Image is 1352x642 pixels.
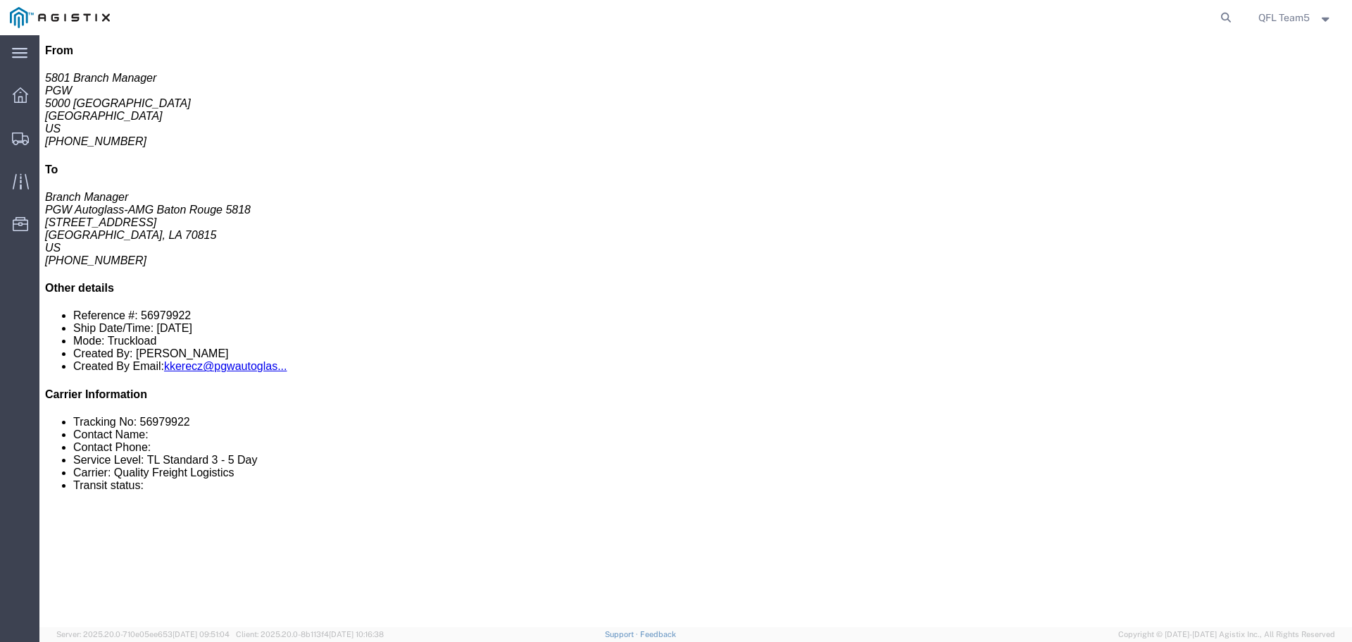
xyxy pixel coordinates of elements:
[10,7,110,28] img: logo
[56,630,230,638] span: Server: 2025.20.0-710e05ee653
[1258,9,1333,26] button: QFL Team5
[39,35,1352,627] iframe: FS Legacy Container
[1258,10,1310,25] span: QFL Team5
[173,630,230,638] span: [DATE] 09:51:04
[605,630,640,638] a: Support
[640,630,676,638] a: Feedback
[329,630,384,638] span: [DATE] 10:16:38
[236,630,384,638] span: Client: 2025.20.0-8b113f4
[1118,629,1335,641] span: Copyright © [DATE]-[DATE] Agistix Inc., All Rights Reserved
